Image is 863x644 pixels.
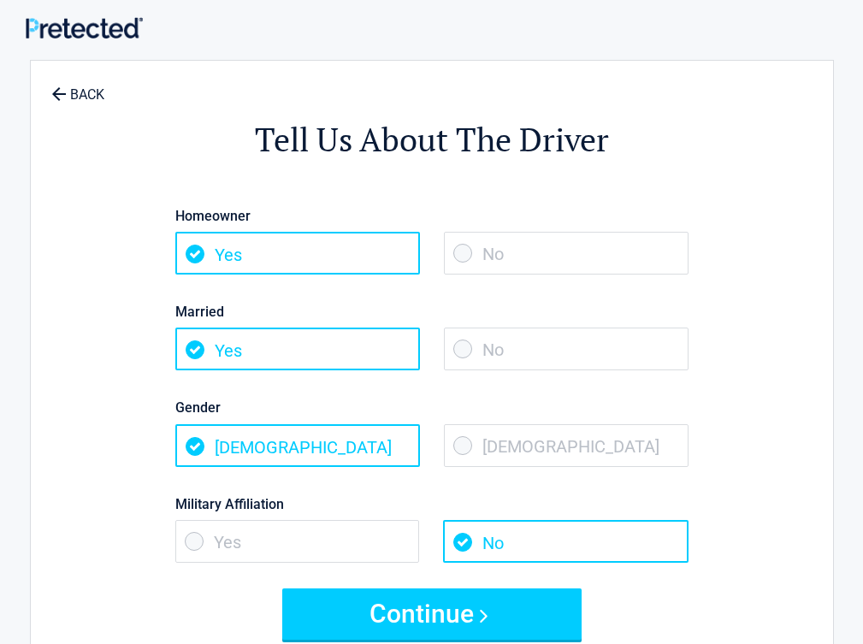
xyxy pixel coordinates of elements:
span: Yes [175,520,420,563]
a: BACK [48,72,108,102]
span: [DEMOGRAPHIC_DATA] [444,424,689,467]
span: [DEMOGRAPHIC_DATA] [175,424,420,467]
label: Homeowner [175,204,689,227]
span: No [444,232,689,275]
span: Yes [175,328,420,370]
span: Yes [175,232,420,275]
button: Continue [282,588,582,640]
label: Gender [175,396,689,419]
span: No [443,520,688,563]
label: Married [175,300,689,323]
h2: Tell Us About The Driver [125,118,739,162]
label: Military Affiliation [175,493,689,516]
img: Main Logo [26,17,143,38]
span: No [444,328,689,370]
